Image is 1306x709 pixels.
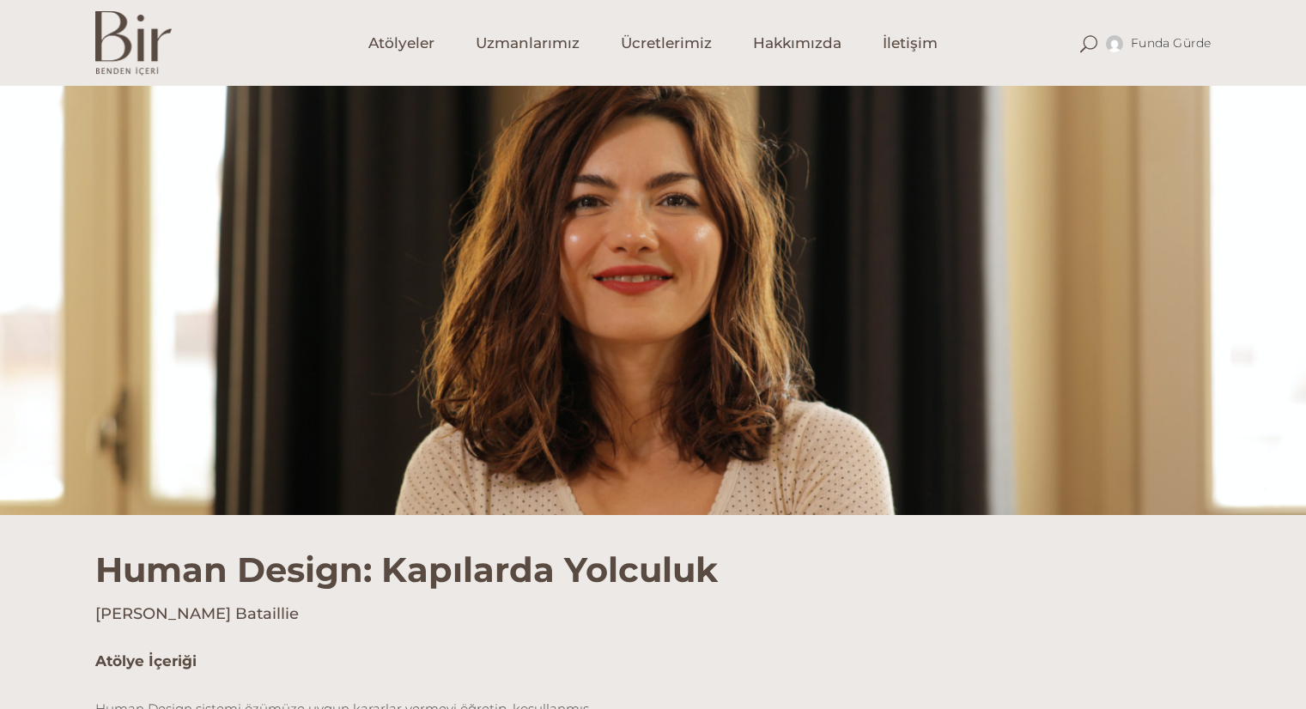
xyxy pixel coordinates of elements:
span: İletişim [883,33,938,53]
span: Funda gürde [1131,35,1211,51]
span: Ücretlerimiz [621,33,712,53]
span: Hakkımızda [753,33,841,53]
h1: Human Design: Kapılarda Yolculuk [95,515,1212,591]
h4: [PERSON_NAME] Bataillie [95,603,1212,625]
span: Uzmanlarımız [476,33,580,53]
span: Atölyeler [368,33,434,53]
h5: Atölye İçeriği [95,651,641,673]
